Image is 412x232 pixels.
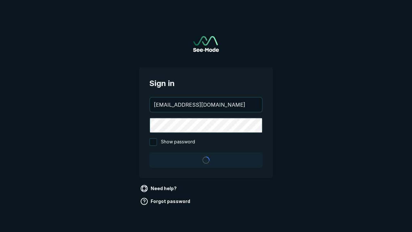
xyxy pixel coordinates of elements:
input: your@email.com [150,98,262,112]
a: Forgot password [139,196,193,207]
a: Need help? [139,183,179,194]
a: Go to sign in [193,36,219,52]
span: Sign in [149,78,263,89]
img: See-Mode Logo [193,36,219,52]
span: Show password [161,138,195,146]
